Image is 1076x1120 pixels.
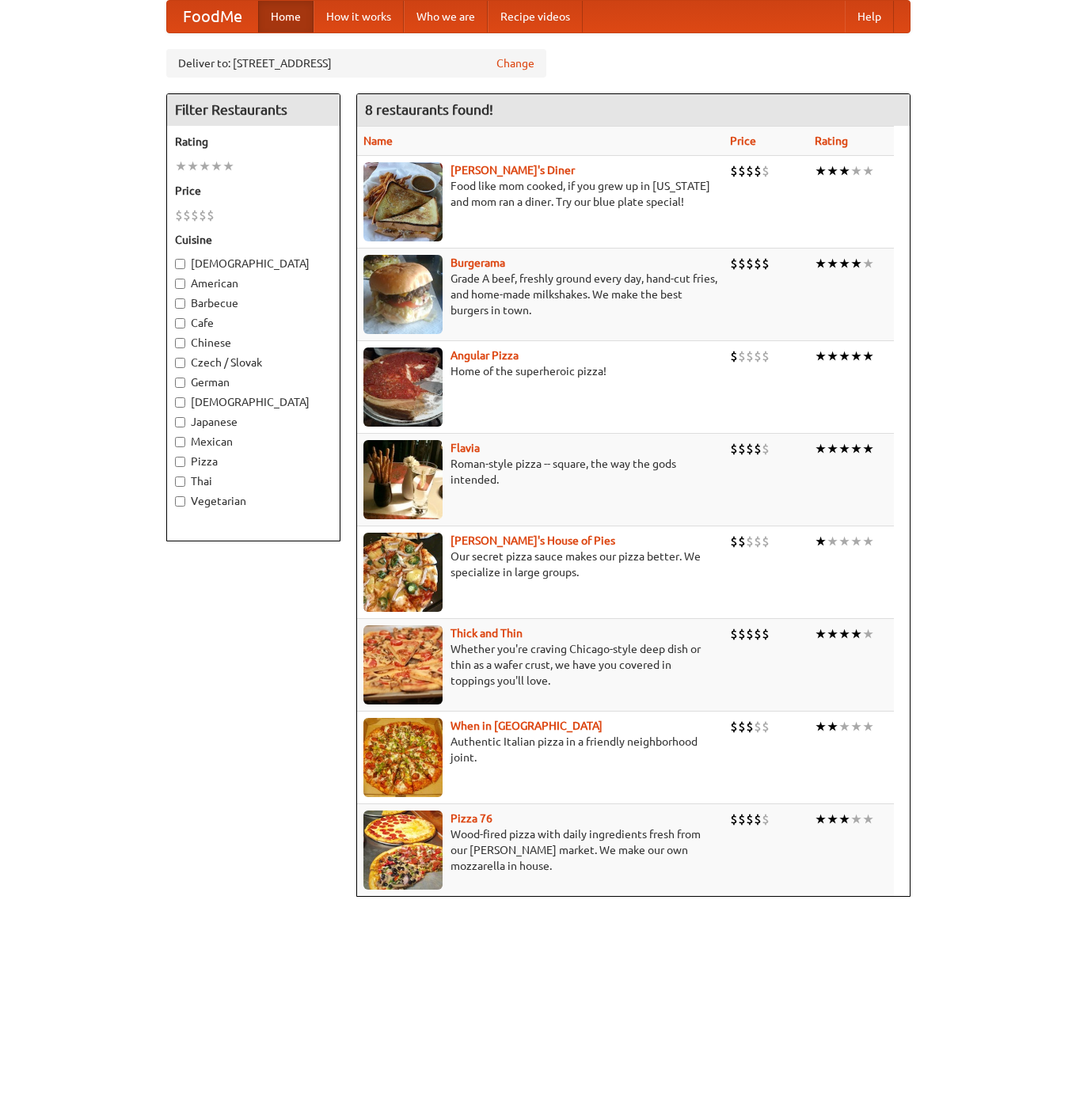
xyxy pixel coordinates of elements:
[496,55,534,71] a: Change
[175,493,332,509] label: Vegetarian
[862,533,874,550] li: ★
[762,255,770,272] li: $
[838,162,850,180] li: ★
[746,255,754,272] li: $
[815,347,827,365] li: ★
[827,162,838,180] li: ★
[850,255,862,272] li: ★
[451,627,523,640] a: Thick and Thin
[730,440,738,457] li: $
[175,394,332,410] label: [DEMOGRAPHIC_DATA]
[175,338,185,348] input: Chinese
[862,347,874,365] li: ★
[827,625,838,643] li: ★
[850,533,862,550] li: ★
[746,162,754,180] li: $
[762,811,770,828] li: $
[754,625,762,643] li: $
[762,718,770,735] li: $
[827,440,838,457] li: ★
[363,734,718,765] p: Authentic Italian pizza in a friendly neighborhood joint.
[363,255,443,334] img: burgerama.jpg
[175,434,332,450] label: Mexican
[175,279,185,289] input: American
[746,811,754,828] li: $
[175,374,332,390] label: German
[175,355,332,370] label: Czech / Slovak
[850,625,862,643] li: ★
[754,347,762,365] li: $
[730,135,756,147] a: Price
[827,255,838,272] li: ★
[762,347,770,365] li: $
[762,162,770,180] li: $
[363,826,718,874] p: Wood-fired pizza with daily ingredients fresh from our [PERSON_NAME] market. We make our own mozz...
[175,397,185,408] input: [DEMOGRAPHIC_DATA]
[815,811,827,828] li: ★
[815,135,848,147] a: Rating
[827,718,838,735] li: ★
[838,347,850,365] li: ★
[451,812,492,825] b: Pizza 76
[199,158,211,175] li: ★
[815,718,827,735] li: ★
[175,232,332,248] h5: Cuisine
[862,162,874,180] li: ★
[363,271,718,318] p: Grade A beef, freshly ground every day, hand-cut fries, and home-made milkshakes. We make the bes...
[258,1,314,32] a: Home
[730,162,738,180] li: $
[815,255,827,272] li: ★
[838,533,850,550] li: ★
[175,454,332,469] label: Pizza
[363,718,443,797] img: wheninrome.jpg
[754,255,762,272] li: $
[451,442,480,454] a: Flavia
[746,718,754,735] li: $
[451,164,575,177] a: [PERSON_NAME]'s Diner
[762,440,770,457] li: $
[738,162,746,180] li: $
[363,549,718,580] p: Our secret pizza sauce makes our pizza better. We specialize in large groups.
[363,811,443,890] img: pizza76.jpg
[827,811,838,828] li: ★
[175,275,332,291] label: American
[738,255,746,272] li: $
[363,641,718,689] p: Whether you're craving Chicago-style deep dish or thin as a wafer crust, we have you covered in t...
[850,440,862,457] li: ★
[167,94,340,126] h4: Filter Restaurants
[838,718,850,735] li: ★
[746,533,754,550] li: $
[754,811,762,828] li: $
[363,440,443,519] img: flavia.jpg
[183,207,191,224] li: $
[175,476,185,487] input: Thai
[175,414,332,430] label: Japanese
[451,534,615,547] a: [PERSON_NAME]'s House of Pies
[738,718,746,735] li: $
[175,134,332,150] h5: Rating
[827,347,838,365] li: ★
[404,1,488,32] a: Who we are
[730,347,738,365] li: $
[175,259,185,269] input: [DEMOGRAPHIC_DATA]
[175,207,183,224] li: $
[363,178,718,210] p: Food like mom cooked, if you grew up in [US_STATE] and mom ran a diner. Try our blue plate special!
[175,417,185,427] input: Japanese
[175,358,185,368] input: Czech / Slovak
[175,457,185,467] input: Pizza
[365,102,493,117] ng-pluralize: 8 restaurants found!
[175,298,185,309] input: Barbecue
[199,207,207,224] li: $
[845,1,894,32] a: Help
[746,625,754,643] li: $
[754,162,762,180] li: $
[175,473,332,489] label: Thai
[363,533,443,612] img: luigis.jpg
[738,347,746,365] li: $
[207,207,215,224] li: $
[850,718,862,735] li: ★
